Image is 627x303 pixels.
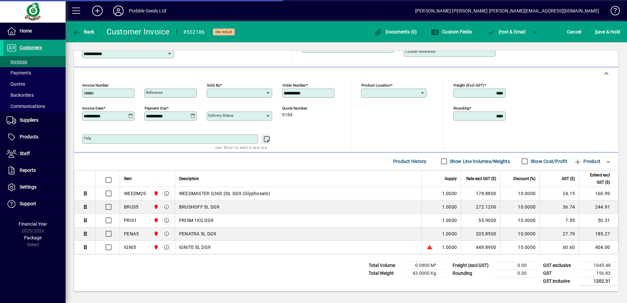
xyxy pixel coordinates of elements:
[529,158,567,165] label: Show Cost/Profit
[567,27,581,37] span: Cancel
[606,1,619,23] a: Knowledge Base
[445,175,457,182] span: Supply
[124,190,146,197] div: WEEDM20
[449,261,495,269] td: Freight (excl GST)
[152,244,159,251] span: PALMERSTON NORTH
[179,231,216,237] span: PENATRA 5L DG9
[484,26,529,38] button: Post & Email
[442,217,457,224] span: 1.0000
[500,200,539,214] td: 10.0000
[365,261,405,269] td: Total Volume
[365,269,405,277] td: Total Weight
[20,28,32,33] span: Home
[66,26,102,38] app-page-header-button: Back
[20,168,36,173] span: Reports
[179,190,270,197] span: WEEDMASTER G360 20L DG9 (Glyphosate)
[179,217,213,224] span: PRISM 1KG DG9
[465,244,496,251] div: 448.8900
[449,269,495,277] td: Rounding
[540,261,579,269] td: GST exclusive
[208,113,233,118] mat-label: Delivery status
[3,23,66,39] a: Home
[124,244,136,251] div: IGNI5
[20,201,36,206] span: Support
[82,106,103,110] mat-label: Invoice date
[20,117,38,123] span: Suppliers
[152,230,159,237] span: PALMERSTON NORTH
[495,269,535,277] td: 0.00
[107,27,170,37] div: Customer Invoice
[3,196,66,212] a: Support
[513,175,536,182] span: Discount (%)
[539,214,579,227] td: 7.55
[465,217,496,224] div: 55.9000
[7,59,27,64] span: Invoices
[487,29,525,34] span: ost & Email
[540,277,579,285] td: GST inclusive
[146,90,163,95] mat-label: Reference
[179,175,199,182] span: Description
[442,190,457,197] span: 1.0000
[152,190,159,197] span: PALMERSTON NORTH
[72,29,94,34] span: Back
[282,112,293,118] span: 9184
[539,241,579,254] td: 60.60
[87,5,108,17] button: Add
[3,101,66,112] a: Communications
[405,261,444,269] td: 0.0800 M³
[429,26,474,38] button: Custom Fields
[3,129,66,145] a: Products
[215,144,267,151] mat-hint: Use 'Enter' to start a new line
[500,214,539,227] td: 10.0000
[3,162,66,179] a: Reports
[539,200,579,214] td: 36.74
[579,214,618,227] td: 50.31
[20,151,30,156] span: Staff
[3,67,66,78] a: Payments
[583,172,610,186] span: Extend excl GST ($)
[579,200,618,214] td: 244.91
[579,187,618,200] td: 160.99
[562,175,575,182] span: GST ($)
[454,83,484,87] mat-label: Freight (excl GST)
[431,29,472,34] span: Custom Fields
[565,26,583,38] button: Cancel
[405,269,444,277] td: 43.0000 Kg
[3,112,66,129] a: Suppliers
[595,27,620,37] span: ave & Hold
[124,175,132,182] span: Item
[579,277,618,285] td: 1202.31
[405,49,435,54] mat-label: Courier Reference
[466,175,496,182] span: Rate excl GST ($)
[7,92,34,98] span: Backorders
[391,155,429,167] button: Product History
[465,204,496,210] div: 272.1200
[593,26,622,38] button: Save & Hold
[3,90,66,101] a: Backorders
[579,241,618,254] td: 404.00
[7,81,25,87] span: Quotes
[374,29,417,34] span: Documents (0)
[215,30,232,34] span: On hold
[540,269,579,277] td: GST
[145,106,167,110] mat-label: Payment due
[207,83,220,87] mat-label: Sold by
[108,5,129,17] button: Profile
[82,83,109,87] mat-label: Invoice number
[20,45,42,50] span: Customers
[465,190,496,197] div: 178.8800
[152,217,159,224] span: PALMERSTON NORTH
[129,6,166,16] div: Prebble Seeds Ltd
[442,231,457,237] span: 1.0000
[465,231,496,237] div: 205.8500
[179,244,211,251] span: IGNITE 5L DG9
[393,156,427,167] span: Product History
[500,227,539,241] td: 10.0000
[3,179,66,195] a: Settings
[7,70,31,75] span: Payments
[500,241,539,254] td: 10.0000
[20,184,36,190] span: Settings
[124,217,137,224] div: PRIS1
[595,29,597,34] span: S
[124,204,138,210] div: BRUS5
